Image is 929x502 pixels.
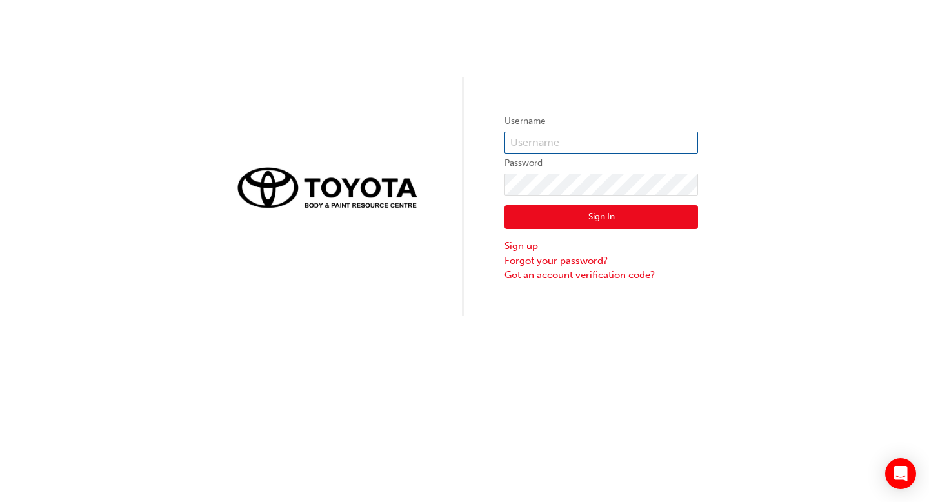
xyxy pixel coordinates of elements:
[504,156,698,171] label: Password
[504,205,698,230] button: Sign In
[504,268,698,283] a: Got an account verification code?
[885,458,916,489] div: Open Intercom Messenger
[504,114,698,129] label: Username
[504,254,698,268] a: Forgot your password?
[504,239,698,254] a: Sign up
[504,132,698,154] input: Username
[231,160,425,214] img: Trak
